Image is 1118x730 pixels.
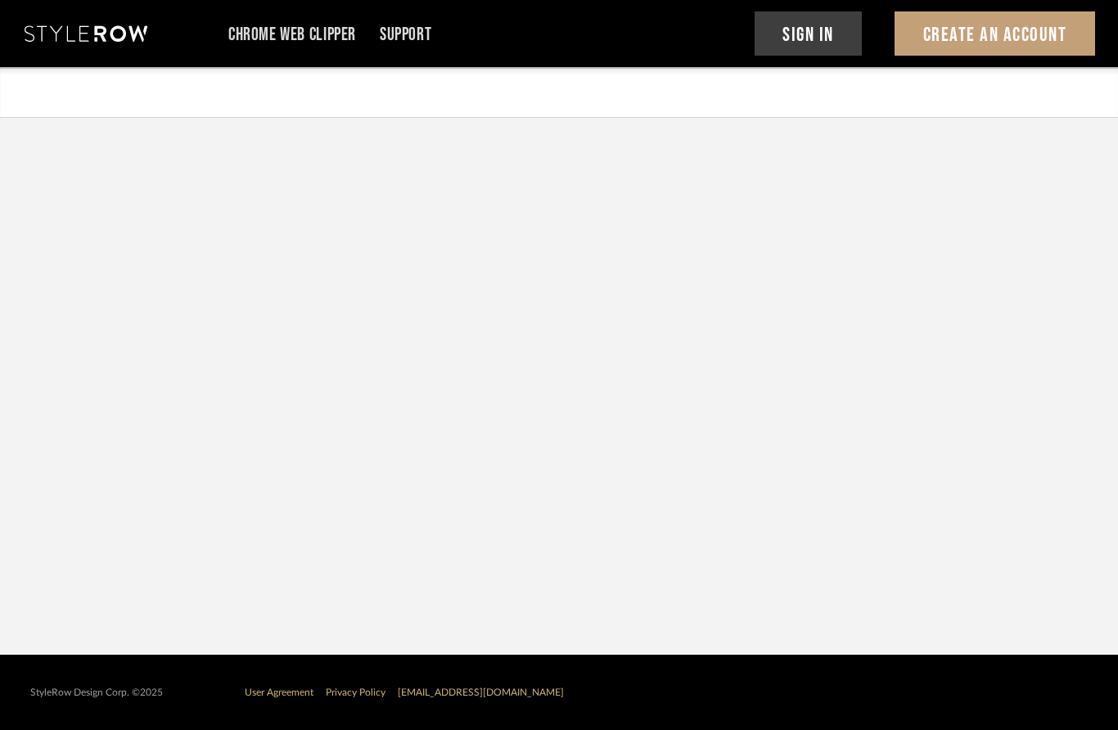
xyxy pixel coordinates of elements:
button: Sign In [755,11,863,56]
a: Privacy Policy [326,687,385,697]
a: Support [380,28,431,42]
a: User Agreement [245,687,313,697]
div: StyleRow Design Corp. ©2025 [30,687,163,699]
a: [EMAIL_ADDRESS][DOMAIN_NAME] [398,687,564,697]
button: Create An Account [895,11,1095,56]
a: Chrome Web Clipper [228,28,356,42]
